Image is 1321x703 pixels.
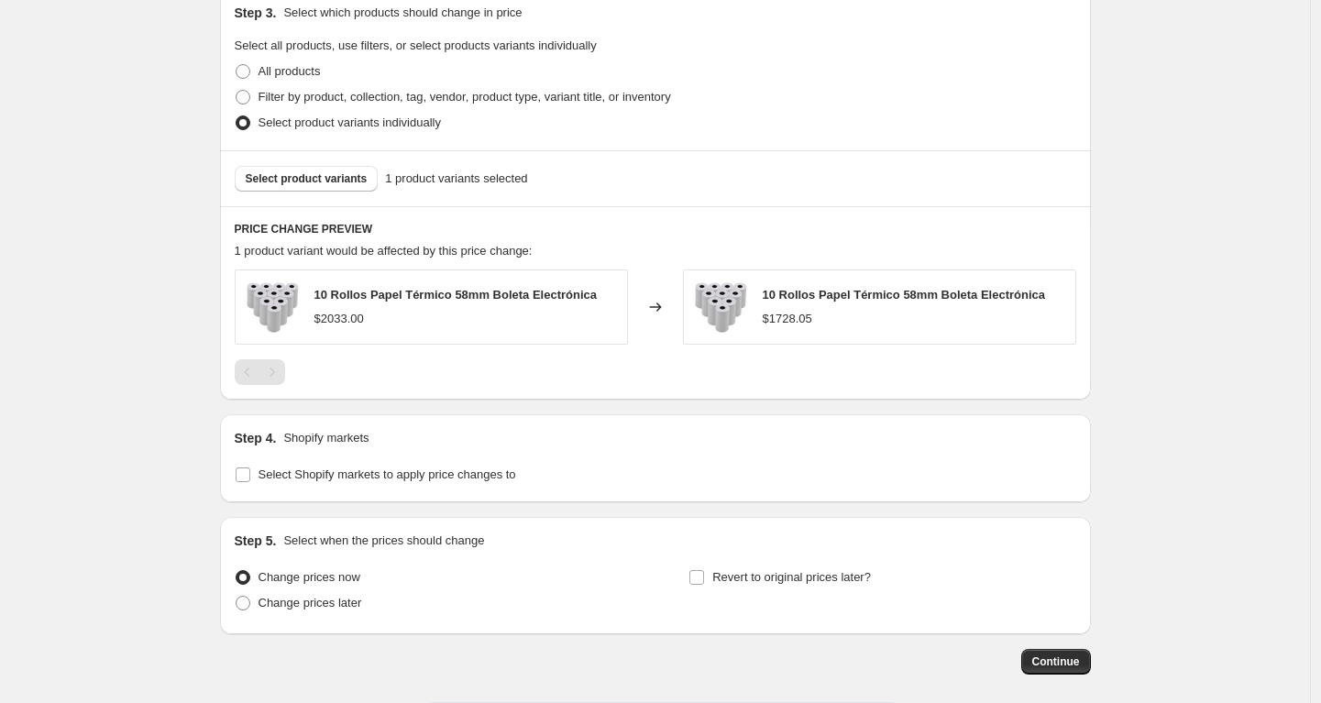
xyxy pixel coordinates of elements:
button: Select product variants [235,166,379,192]
img: 10-rollos-papel-termico-58mm-boleta-electronica-931670_80x.jpg [693,280,748,335]
div: $1728.05 [763,310,812,328]
div: $2033.00 [314,310,364,328]
h2: Step 4. [235,429,277,447]
button: Continue [1021,649,1091,675]
span: Change prices now [259,570,360,584]
span: 10 Rollos Papel Térmico 58mm Boleta Electrónica [314,288,598,302]
span: All products [259,64,321,78]
img: 10-rollos-papel-termico-58mm-boleta-electronica-931670_80x.jpg [245,280,300,335]
span: 1 product variant would be affected by this price change: [235,244,533,258]
h2: Step 5. [235,532,277,550]
span: Filter by product, collection, tag, vendor, product type, variant title, or inventory [259,90,671,104]
span: Select product variants individually [259,115,441,129]
span: Continue [1032,654,1080,669]
span: Select Shopify markets to apply price changes to [259,467,516,481]
span: Select product variants [246,171,368,186]
span: Revert to original prices later? [712,570,871,584]
p: Select when the prices should change [283,532,484,550]
h2: Step 3. [235,4,277,22]
p: Select which products should change in price [283,4,522,22]
span: 10 Rollos Papel Térmico 58mm Boleta Electrónica [763,288,1046,302]
span: Change prices later [259,596,362,610]
nav: Pagination [235,359,285,385]
h6: PRICE CHANGE PREVIEW [235,222,1076,236]
p: Shopify markets [283,429,369,447]
span: Select all products, use filters, or select products variants individually [235,38,597,52]
span: 1 product variants selected [385,170,527,188]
